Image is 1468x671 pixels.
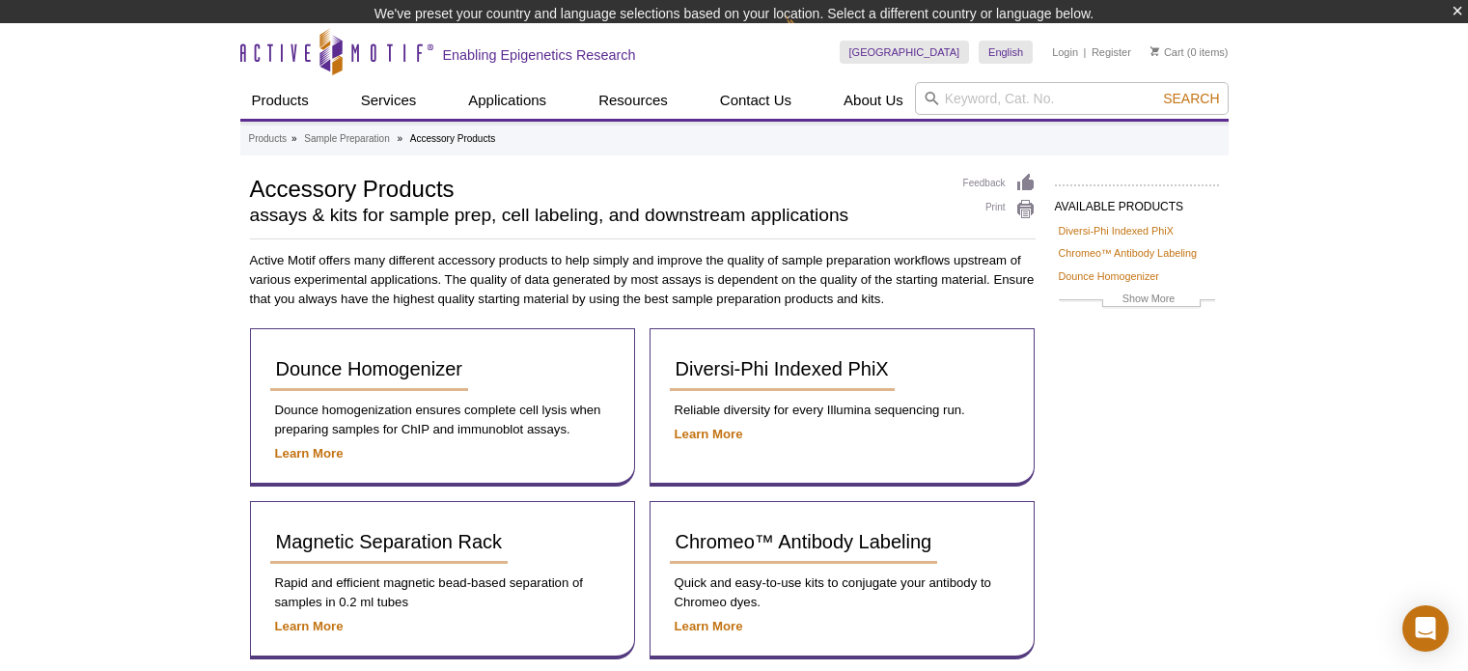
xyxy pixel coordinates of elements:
[275,619,344,633] a: Learn More
[457,82,558,119] a: Applications
[963,173,1036,194] a: Feedback
[276,358,462,379] span: Dounce Homogenizer
[587,82,679,119] a: Resources
[397,133,402,144] li: »
[1150,46,1159,56] img: Your Cart
[1402,605,1449,652] div: Open Intercom Messenger
[676,531,932,552] span: Chromeo™ Antibody Labeling
[675,427,743,441] a: Learn More
[915,82,1229,115] input: Keyword, Cat. No.
[270,349,468,391] a: Dounce Homogenizer
[410,133,495,144] li: Accessory Products
[675,619,743,633] a: Learn More
[240,82,320,119] a: Products
[670,573,1014,612] p: Quick and easy-to-use kits to conjugate your antibody to Chromeo dyes.
[1052,45,1078,59] a: Login
[1163,91,1219,106] span: Search
[1059,290,1215,312] a: Show More
[1150,41,1229,64] li: (0 items)
[349,82,429,119] a: Services
[832,82,915,119] a: About Us
[443,46,636,64] h2: Enabling Epigenetics Research
[304,130,389,148] a: Sample Preparation
[1059,267,1159,285] a: Dounce Homogenizer
[291,133,297,144] li: »
[708,82,803,119] a: Contact Us
[250,173,944,202] h1: Accessory Products
[670,401,1014,420] p: Reliable diversity for every Illumina sequencing run.
[1150,45,1184,59] a: Cart
[1059,244,1197,262] a: Chromeo™ Antibody Labeling
[676,358,889,379] span: Diversi-Phi Indexed PhiX
[1157,90,1225,107] button: Search
[1059,222,1174,239] a: Diversi-Phi Indexed PhiX
[276,531,503,552] span: Magnetic Separation Rack
[250,251,1036,309] p: Active Motif offers many different accessory products to help simply and improve the quality of s...
[786,14,837,60] img: Change Here
[270,401,615,439] p: Dounce homogenization ensures complete cell lysis when preparing samples for ChIP and immunoblot ...
[840,41,970,64] a: [GEOGRAPHIC_DATA]
[1055,184,1219,219] h2: AVAILABLE PRODUCTS
[250,207,944,224] h2: assays & kits for sample prep, cell labeling, and downstream applications
[1092,45,1131,59] a: Register
[275,446,344,461] a: Learn More
[670,521,938,564] a: Chromeo™ Antibody Labeling
[1084,41,1087,64] li: |
[670,349,895,391] a: Diversi-Phi Indexed PhiX
[249,130,287,148] a: Products
[979,41,1033,64] a: English
[270,573,615,612] p: Rapid and efficient magnetic bead-based separation of samples in 0.2 ml tubes
[963,199,1036,220] a: Print
[270,521,509,564] a: Magnetic Separation Rack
